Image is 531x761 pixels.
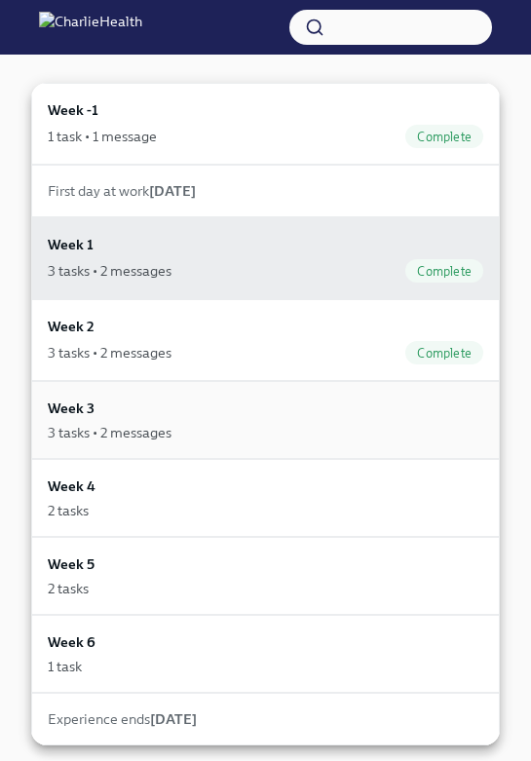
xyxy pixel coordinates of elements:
[48,234,94,255] h6: Week 1
[48,710,197,728] span: Experience ends
[48,579,89,598] div: 2 tasks
[48,631,95,653] h6: Week 6
[48,553,95,575] h6: Week 5
[48,99,98,121] h6: Week -1
[48,476,95,497] h6: Week 4
[31,381,500,459] a: Week 33 tasks • 2 messages
[48,127,157,146] div: 1 task • 1 message
[48,182,196,200] span: First day at work
[405,346,483,361] span: Complete
[48,398,95,419] h6: Week 3
[405,130,483,144] span: Complete
[31,615,500,693] a: Week 61 task
[48,657,82,676] div: 1 task
[48,316,95,337] h6: Week 2
[48,501,89,520] div: 2 tasks
[31,459,500,537] a: Week 42 tasks
[31,537,500,615] a: Week 52 tasks
[149,182,196,200] strong: [DATE]
[48,423,171,442] div: 3 tasks • 2 messages
[405,264,483,279] span: Complete
[150,710,197,728] strong: [DATE]
[31,299,500,381] a: Week 23 tasks • 2 messagesComplete
[31,83,500,165] a: Week -11 task • 1 messageComplete
[48,261,171,281] div: 3 tasks • 2 messages
[48,343,171,362] div: 3 tasks • 2 messages
[31,217,500,299] a: Week 13 tasks • 2 messagesComplete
